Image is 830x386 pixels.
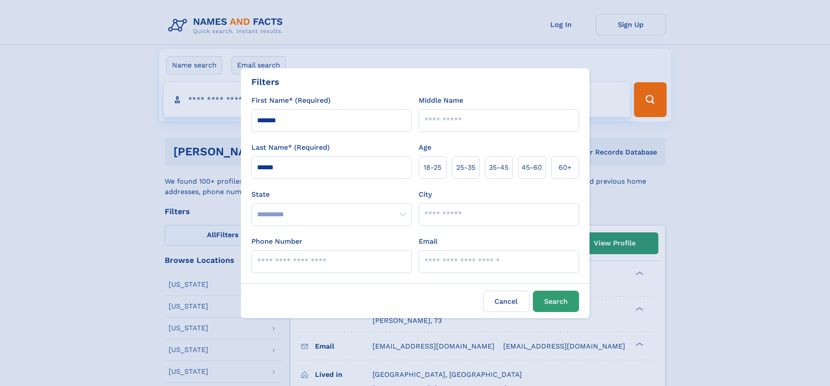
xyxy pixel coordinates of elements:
[423,162,441,173] span: 18‑25
[456,162,475,173] span: 25‑35
[419,142,431,153] label: Age
[419,189,432,200] label: City
[419,236,437,247] label: Email
[251,189,412,200] label: State
[251,95,331,106] label: First Name* (Required)
[559,162,572,173] span: 60+
[419,95,463,106] label: Middle Name
[251,75,279,88] div: Filters
[533,291,579,312] button: Search
[251,142,330,153] label: Last Name* (Required)
[489,162,508,173] span: 35‑45
[251,236,302,247] label: Phone Number
[522,162,542,173] span: 45‑60
[483,291,529,312] label: Cancel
